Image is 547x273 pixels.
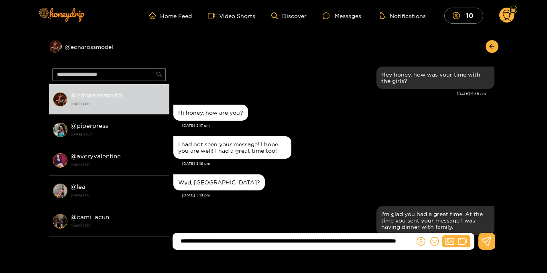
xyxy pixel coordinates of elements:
[153,68,166,81] button: search
[377,12,428,20] button: Notifications
[486,40,498,53] button: arrow-left
[489,43,495,50] span: arrow-left
[173,105,248,121] div: Sep. 7, 5:17 pm
[53,184,67,198] img: conversation
[417,237,425,246] span: dollar
[178,109,243,116] div: Hi honey, how are you?
[173,91,486,97] div: [DATE] 9:38 am
[53,214,67,229] img: conversation
[271,12,306,19] a: Discover
[49,40,169,53] div: @ednarossmodel
[53,153,67,168] img: conversation
[323,11,361,20] div: Messages
[71,92,122,99] strong: @ ednarossmodel
[178,141,287,154] div: I had not seen your message! I hope you are well! I had a great time too!
[71,100,165,107] strong: [DATE] 14:10
[182,161,494,166] div: [DATE] 5:18 pm
[53,92,67,107] img: conversation
[71,153,121,160] strong: @ averyvalentine
[458,237,467,246] span: video-camera
[178,179,260,186] div: Wyd, [GEOGRAPHIC_DATA]?
[465,11,475,20] mark: 10
[71,122,108,129] strong: @ piperpress
[381,211,490,230] div: I'm glad you had a great time. At the time you sent your message I was having dinner with family.
[156,71,162,78] span: search
[430,237,439,246] span: smile
[453,12,464,19] span: dollar
[376,67,494,89] div: Sep. 7, 9:38 am
[208,12,255,19] a: Video Shorts
[442,235,470,247] button: picturevideo-camera
[208,12,219,19] span: video-camera
[444,8,483,23] button: 10
[173,174,265,190] div: Sep. 7, 5:18 pm
[53,123,67,137] img: conversation
[71,192,165,199] strong: [DATE] 17:15
[182,123,494,128] div: [DATE] 5:17 pm
[71,222,165,229] strong: [DATE] 17:13
[381,71,490,84] div: Hey honey, how was your time with the girls?
[182,192,494,198] div: [DATE] 5:18 pm
[71,131,165,138] strong: [DATE] 00:34
[511,8,516,12] img: Fan Level
[415,235,427,247] button: dollar
[71,214,109,220] strong: @ cami_acun
[149,12,192,19] a: Home Feed
[149,12,160,19] span: home
[376,206,494,235] div: Sep. 7, 9:59 pm
[71,161,165,168] strong: [DATE] 17:17
[173,136,291,159] div: Sep. 7, 5:18 pm
[71,183,85,190] strong: @ lea
[445,237,454,246] span: picture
